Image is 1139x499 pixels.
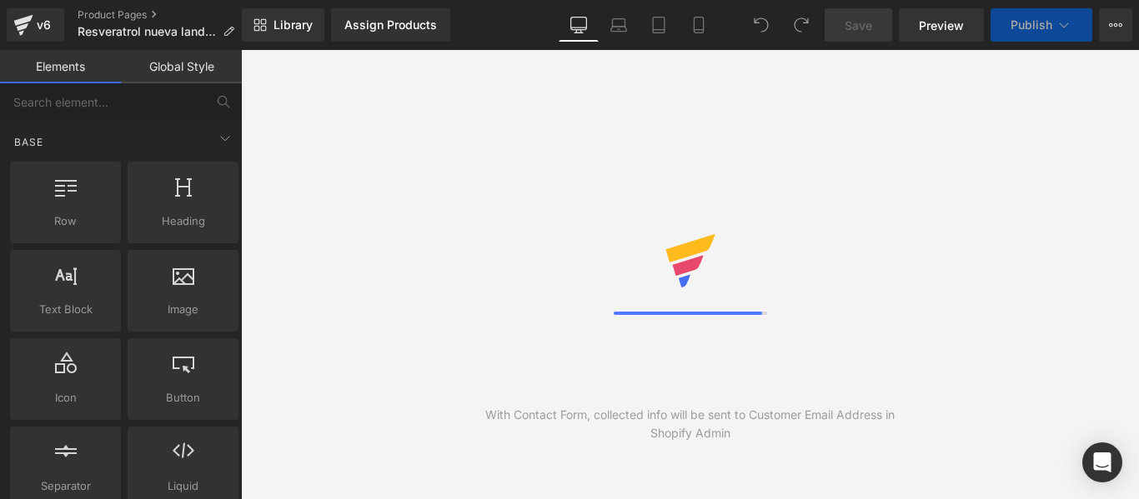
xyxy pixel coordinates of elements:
[78,8,248,22] a: Product Pages
[133,477,233,495] span: Liquid
[679,8,719,42] a: Mobile
[899,8,984,42] a: Preview
[845,17,872,34] span: Save
[1011,18,1052,32] span: Publish
[1099,8,1132,42] button: More
[785,8,818,42] button: Redo
[242,8,324,42] a: New Library
[15,389,116,407] span: Icon
[599,8,639,42] a: Laptop
[15,477,116,495] span: Separator
[133,389,233,407] span: Button
[1082,442,1122,482] div: Open Intercom Messenger
[15,212,116,230] span: Row
[991,8,1092,42] button: Publish
[919,17,964,34] span: Preview
[133,212,233,230] span: Heading
[559,8,599,42] a: Desktop
[344,18,437,32] div: Assign Products
[465,406,915,442] div: With Contact Form, collected info will be sent to Customer Email Address in Shopify Admin
[13,134,45,150] span: Base
[15,301,116,318] span: Text Block
[121,50,242,83] a: Global Style
[78,25,216,38] span: Resveratrol nueva landing
[7,8,64,42] a: v6
[639,8,679,42] a: Tablet
[133,301,233,318] span: Image
[273,17,313,32] span: Library
[33,14,54,36] div: v6
[745,8,778,42] button: Undo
